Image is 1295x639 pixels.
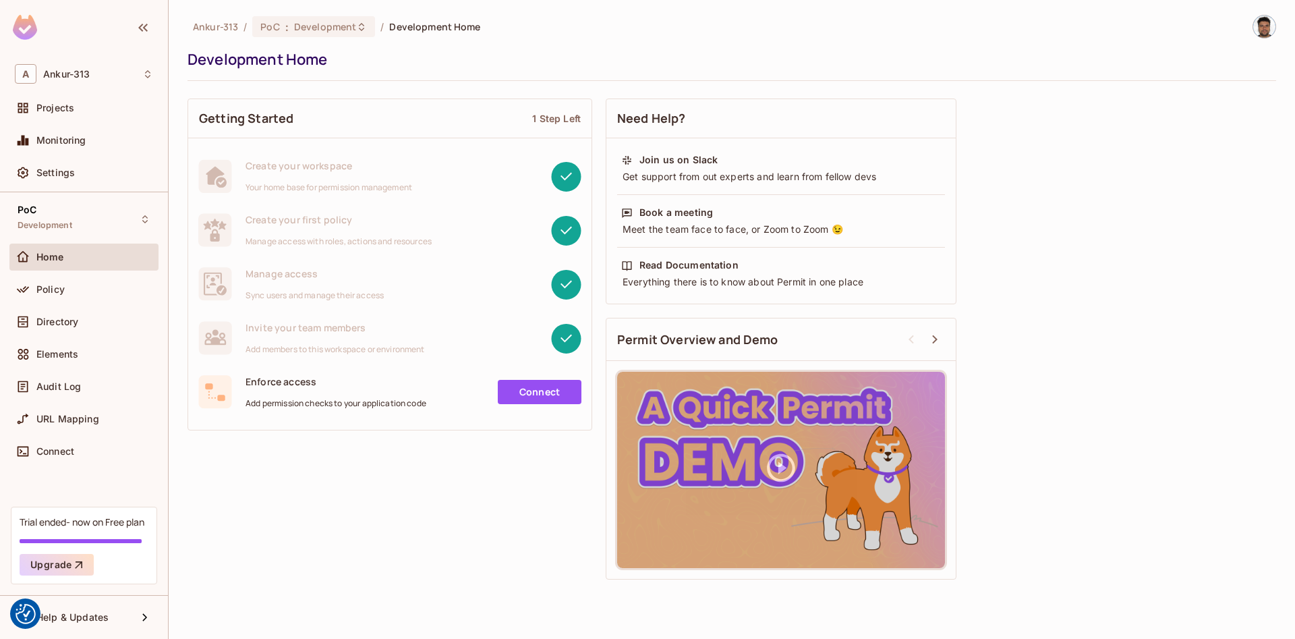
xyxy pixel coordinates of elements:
[18,220,72,231] span: Development
[246,290,384,301] span: Sync users and manage their access
[260,20,279,33] span: PoC
[36,381,81,392] span: Audit Log
[246,344,425,355] span: Add members to this workspace or environment
[498,380,581,404] a: Connect
[16,604,36,624] img: Revisit consent button
[243,20,247,33] li: /
[639,153,718,167] div: Join us on Slack
[36,103,74,113] span: Projects
[639,206,713,219] div: Book a meeting
[621,223,941,236] div: Meet the team face to face, or Zoom to Zoom 😉
[20,516,144,528] div: Trial ended- now on Free plan
[43,69,90,80] span: Workspace: Ankur-313
[246,321,425,334] span: Invite your team members
[36,414,99,424] span: URL Mapping
[621,275,941,289] div: Everything there is to know about Permit in one place
[246,398,426,409] span: Add permission checks to your application code
[36,446,74,457] span: Connect
[36,252,64,262] span: Home
[389,20,480,33] span: Development Home
[285,22,289,32] span: :
[294,20,356,33] span: Development
[199,110,293,127] span: Getting Started
[246,159,412,172] span: Create your workspace
[246,213,432,226] span: Create your first policy
[16,604,36,624] button: Consent Preferences
[20,554,94,576] button: Upgrade
[617,331,778,348] span: Permit Overview and Demo
[246,267,384,280] span: Manage access
[532,112,581,125] div: 1 Step Left
[246,236,432,247] span: Manage access with roles, actions and resources
[617,110,686,127] span: Need Help?
[639,258,739,272] div: Read Documentation
[36,284,65,295] span: Policy
[36,349,78,360] span: Elements
[246,182,412,193] span: Your home base for permission management
[36,316,78,327] span: Directory
[380,20,384,33] li: /
[188,49,1269,70] div: Development Home
[193,20,238,33] span: the active workspace
[1253,16,1275,38] img: Vladimir Shopov
[15,64,36,84] span: A
[13,15,37,40] img: SReyMgAAAABJRU5ErkJggg==
[18,204,36,215] span: PoC
[246,375,426,388] span: Enforce access
[621,170,941,184] div: Get support from out experts and learn from fellow devs
[36,167,75,178] span: Settings
[36,135,86,146] span: Monitoring
[36,612,109,623] span: Help & Updates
